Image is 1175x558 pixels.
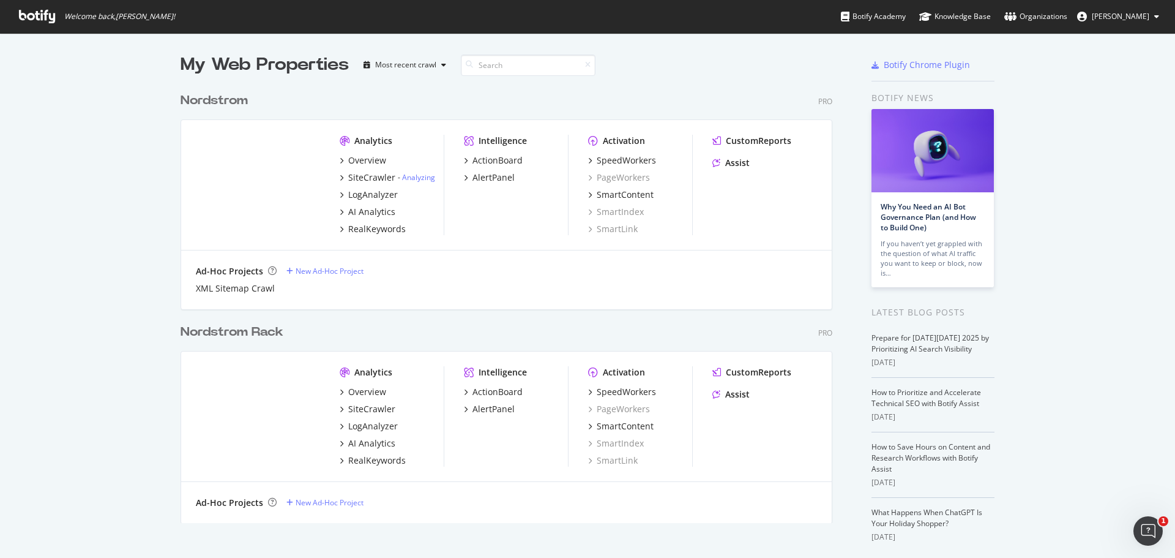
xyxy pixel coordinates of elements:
div: [DATE] [871,477,994,488]
div: [DATE] [871,357,994,368]
a: SpeedWorkers [588,386,656,398]
a: AI Analytics [340,437,395,450]
div: My Web Properties [181,53,349,77]
div: SmartContent [597,189,654,201]
a: Overview [340,386,386,398]
div: Activation [603,135,645,147]
div: Knowledge Base [919,10,991,23]
a: What Happens When ChatGPT Is Your Holiday Shopper? [871,507,982,529]
span: 1 [1158,516,1168,526]
div: AlertPanel [472,172,515,184]
a: AlertPanel [464,403,515,415]
img: nordstromrack.com [196,366,320,466]
div: ActionBoard [472,154,523,167]
div: Pro [818,328,832,338]
a: Nordstrom [181,92,253,110]
div: SpeedWorkers [597,386,656,398]
a: SmartIndex [588,206,644,218]
div: Ad-Hoc Projects [196,497,263,509]
div: RealKeywords [348,454,406,467]
div: If you haven’t yet grappled with the question of what AI traffic you want to keep or block, now is… [881,239,985,278]
div: [DATE] [871,532,994,543]
div: Assist [725,388,750,401]
a: ActionBoard [464,154,523,167]
button: Most recent crawl [359,55,451,75]
a: SmartContent [588,189,654,201]
a: Why You Need an AI Bot Governance Plan (and How to Build One) [881,202,976,233]
a: RealKeywords [340,454,406,467]
div: Botify Chrome Plugin [884,59,970,71]
div: Organizations [1004,10,1067,23]
div: Overview [348,154,386,167]
div: AI Analytics [348,206,395,218]
iframe: Intercom live chat [1133,516,1163,546]
a: Assist [712,388,750,401]
a: SmartContent [588,420,654,432]
a: Botify Chrome Plugin [871,59,970,71]
div: Nordstrom [181,92,248,110]
a: SpeedWorkers [588,154,656,167]
a: How to Save Hours on Content and Research Workflows with Botify Assist [871,442,990,474]
a: Analyzing [402,172,435,183]
div: XML Sitemap Crawl [196,282,275,295]
div: AI Analytics [348,437,395,450]
a: SiteCrawler [340,403,395,415]
div: - [398,172,435,183]
div: Activation [603,366,645,379]
div: SiteCrawler [348,403,395,415]
a: RealKeywords [340,223,406,235]
a: SmartLink [588,454,638,467]
img: Nordstrom.com [196,135,320,234]
div: AlertPanel [472,403,515,415]
div: LogAnalyzer [348,420,398,432]
img: Why You Need an AI Bot Governance Plan (and How to Build One) [871,109,994,192]
a: How to Prioritize and Accelerate Technical SEO with Botify Assist [871,387,981,409]
div: SmartIndex [588,437,644,450]
div: LogAnalyzer [348,189,398,201]
a: Overview [340,154,386,167]
a: Assist [712,157,750,169]
span: Welcome back, [PERSON_NAME] ! [64,12,175,21]
div: Botify news [871,91,994,105]
div: Latest Blog Posts [871,306,994,319]
div: Nordstrom Rack [181,323,283,341]
div: SiteCrawler [348,172,395,184]
a: ActionBoard [464,386,523,398]
div: Overview [348,386,386,398]
a: CustomReports [712,366,791,379]
a: LogAnalyzer [340,189,398,201]
div: SpeedWorkers [597,154,656,167]
a: New Ad-Hoc Project [286,266,364,276]
a: New Ad-Hoc Project [286,497,364,508]
div: Analytics [354,135,392,147]
div: Most recent crawl [375,61,436,69]
a: Nordstrom Rack [181,323,288,341]
a: LogAnalyzer [340,420,398,432]
a: PageWorkers [588,172,650,184]
a: PageWorkers [588,403,650,415]
div: Intelligence [479,135,527,147]
a: AI Analytics [340,206,395,218]
div: New Ad-Hoc Project [296,266,364,276]
a: Prepare for [DATE][DATE] 2025 by Prioritizing AI Search Visibility [871,333,989,354]
div: Assist [725,157,750,169]
a: AlertPanel [464,172,515,184]
div: SmartContent [597,420,654,432]
div: RealKeywords [348,223,406,235]
div: Intelligence [479,366,527,379]
button: [PERSON_NAME] [1067,7,1169,26]
div: New Ad-Hoc Project [296,497,364,508]
div: Botify Academy [841,10,906,23]
div: ActionBoard [472,386,523,398]
input: Search [461,55,595,76]
a: SiteCrawler- Analyzing [340,172,435,184]
a: SmartLink [588,223,638,235]
div: Pro [818,96,832,107]
div: Ad-Hoc Projects [196,265,263,277]
span: Heather Champion [1092,11,1149,21]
